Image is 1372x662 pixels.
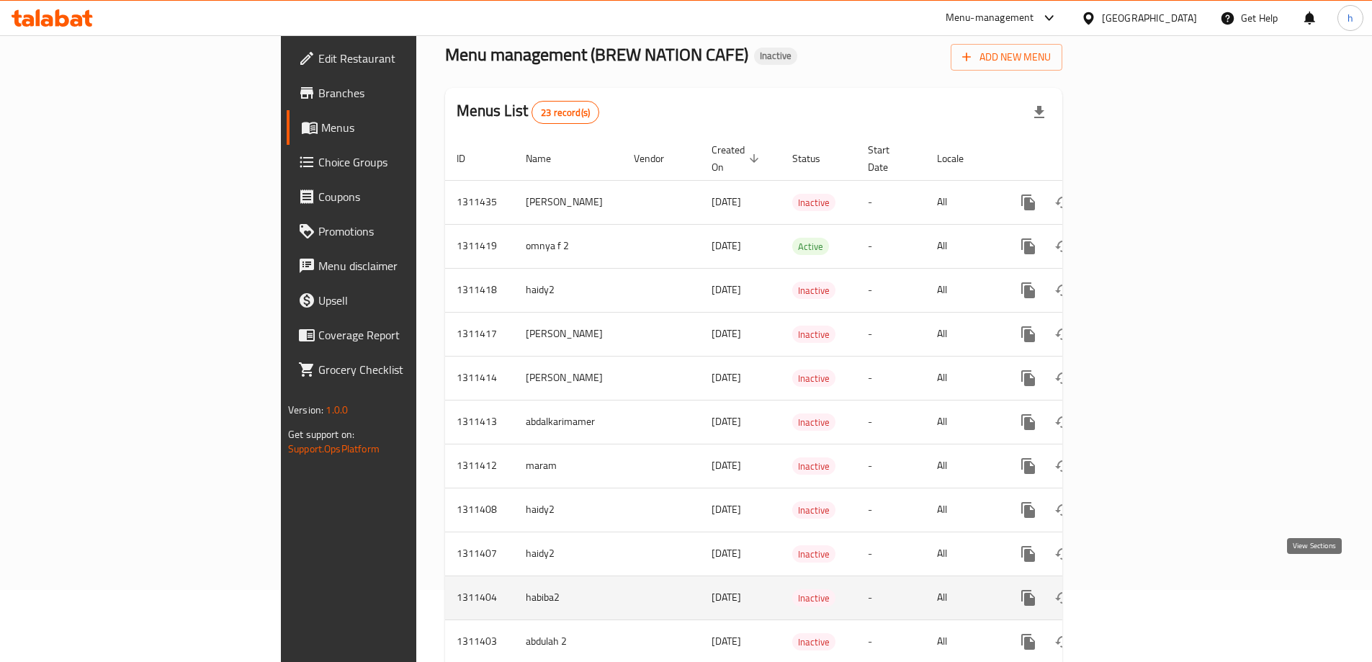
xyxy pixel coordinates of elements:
[1046,229,1080,264] button: Change Status
[287,283,510,318] a: Upsell
[856,268,925,312] td: -
[946,9,1034,27] div: Menu-management
[288,439,380,458] a: Support.OpsPlatform
[712,544,741,563] span: [DATE]
[925,444,1000,488] td: All
[925,312,1000,356] td: All
[754,48,797,65] div: Inactive
[792,326,835,343] span: Inactive
[712,632,741,650] span: [DATE]
[457,150,484,167] span: ID
[792,501,835,519] div: Inactive
[287,249,510,283] a: Menu disclaimer
[1348,10,1353,26] span: h
[287,110,510,145] a: Menus
[792,457,835,475] div: Inactive
[792,238,829,255] span: Active
[514,224,622,268] td: omnya f 2
[514,444,622,488] td: maram
[321,119,498,136] span: Menus
[326,401,348,419] span: 1.0.0
[318,153,498,171] span: Choice Groups
[318,84,498,102] span: Branches
[1011,537,1046,571] button: more
[514,180,622,224] td: [PERSON_NAME]
[514,312,622,356] td: [PERSON_NAME]
[937,150,982,167] span: Locale
[925,400,1000,444] td: All
[287,76,510,110] a: Branches
[1102,10,1197,26] div: [GEOGRAPHIC_DATA]
[792,502,835,519] span: Inactive
[445,38,748,71] span: Menu management ( BREW NATION CAFE )
[792,150,839,167] span: Status
[925,532,1000,576] td: All
[526,150,570,167] span: Name
[1011,581,1046,615] button: more
[1011,449,1046,483] button: more
[457,100,599,124] h2: Menus List
[712,368,741,387] span: [DATE]
[287,41,510,76] a: Edit Restaurant
[712,412,741,431] span: [DATE]
[318,257,498,274] span: Menu disclaimer
[1046,273,1080,308] button: Change Status
[1011,405,1046,439] button: more
[1011,273,1046,308] button: more
[962,48,1051,66] span: Add New Menu
[856,356,925,400] td: -
[925,488,1000,532] td: All
[1011,317,1046,352] button: more
[1046,361,1080,395] button: Change Status
[318,292,498,309] span: Upsell
[792,370,835,387] span: Inactive
[925,224,1000,268] td: All
[1046,449,1080,483] button: Change Status
[925,576,1000,619] td: All
[1046,405,1080,439] button: Change Status
[856,180,925,224] td: -
[634,150,683,167] span: Vendor
[1011,493,1046,527] button: more
[792,282,835,299] div: Inactive
[1046,317,1080,352] button: Change Status
[925,356,1000,400] td: All
[856,532,925,576] td: -
[1011,229,1046,264] button: more
[754,50,797,62] span: Inactive
[856,400,925,444] td: -
[712,141,763,176] span: Created On
[514,268,622,312] td: haidy2
[925,268,1000,312] td: All
[318,50,498,67] span: Edit Restaurant
[792,633,835,650] div: Inactive
[318,326,498,344] span: Coverage Report
[514,400,622,444] td: abdalkarimamer
[712,236,741,255] span: [DATE]
[514,576,622,619] td: habiba2
[792,590,835,607] span: Inactive
[868,141,908,176] span: Start Date
[792,194,835,211] span: Inactive
[287,214,510,249] a: Promotions
[1011,361,1046,395] button: more
[792,413,835,431] div: Inactive
[856,224,925,268] td: -
[532,106,598,120] span: 23 record(s)
[712,280,741,299] span: [DATE]
[318,188,498,205] span: Coupons
[287,318,510,352] a: Coverage Report
[712,192,741,211] span: [DATE]
[318,223,498,240] span: Promotions
[287,352,510,387] a: Grocery Checklist
[925,180,1000,224] td: All
[1046,625,1080,659] button: Change Status
[1011,185,1046,220] button: more
[1046,493,1080,527] button: Change Status
[856,488,925,532] td: -
[288,401,323,419] span: Version:
[712,456,741,475] span: [DATE]
[856,312,925,356] td: -
[712,500,741,519] span: [DATE]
